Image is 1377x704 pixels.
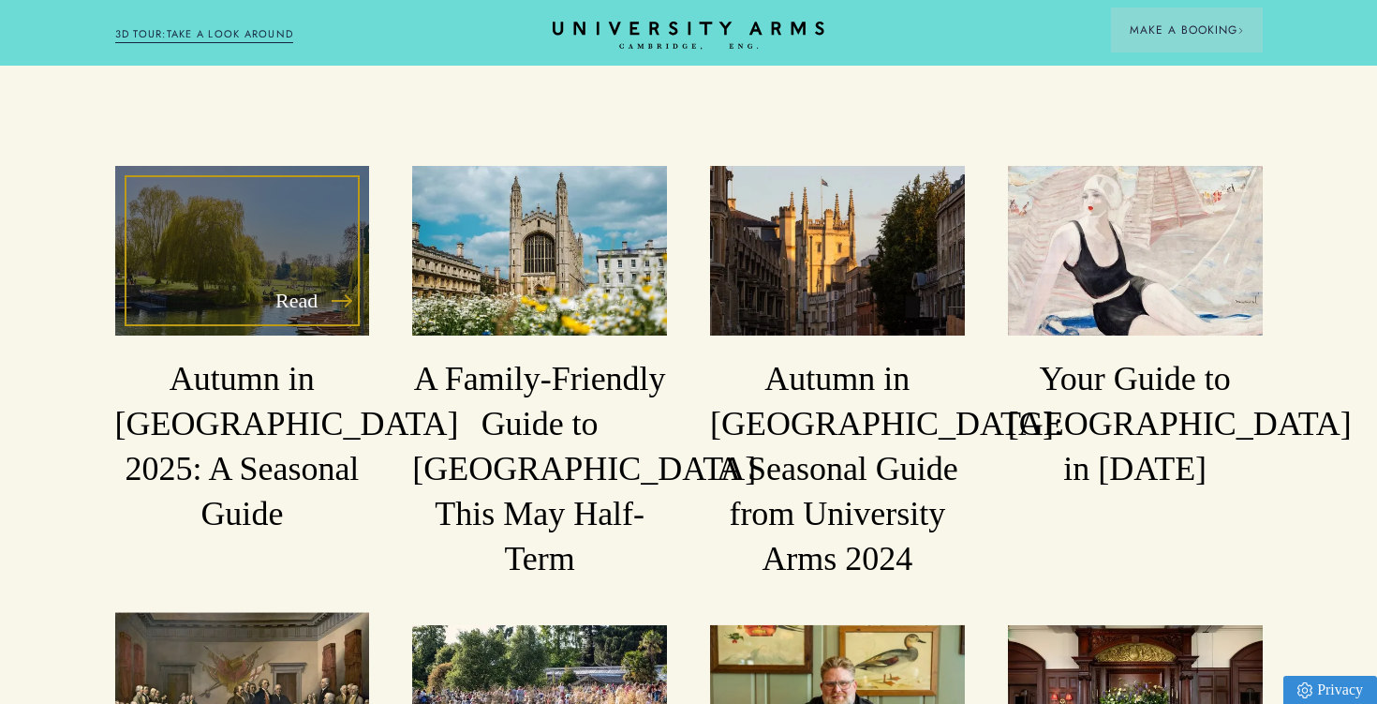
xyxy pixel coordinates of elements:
img: Arrow icon [1237,27,1244,34]
span: Make a Booking [1130,22,1244,38]
h3: A Family-Friendly Guide to [GEOGRAPHIC_DATA] This May Half-Term [412,357,667,581]
a: Home [553,22,824,51]
a: image-15aa1e913eb7f501e9dfd2021aa1a099b5e7ce37-5760x3840-jpg Autumn in [GEOGRAPHIC_DATA]: A Seaso... [710,166,965,582]
a: Read image-d6be200b2d84f1bf0f5613dde43941d84fd76d82-5168x3448-jpg Autumn in [GEOGRAPHIC_DATA] 202... [115,166,370,537]
a: image-abe101e50f7f27c8ae84aa7f590c9712ed3c76f9-2500x1969-jpg Your Guide to [GEOGRAPHIC_DATA] in [... [1008,166,1263,492]
a: Privacy [1283,676,1377,704]
button: Make a BookingArrow icon [1111,7,1263,52]
h3: Autumn in [GEOGRAPHIC_DATA]: A Seasonal Guide from University Arms 2024 [710,357,965,581]
a: 3D TOUR:TAKE A LOOK AROUND [115,26,294,43]
a: image-207a239fe3780e98a7e80de49f5ed94f94db7b5b-5833x3889-jpg A Family-Friendly Guide to [GEOGRAPH... [412,166,667,582]
img: Privacy [1297,682,1312,698]
h3: Your Guide to [GEOGRAPHIC_DATA] in [DATE] [1008,357,1263,492]
h3: Autumn in [GEOGRAPHIC_DATA] 2025: A Seasonal Guide [115,357,370,537]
